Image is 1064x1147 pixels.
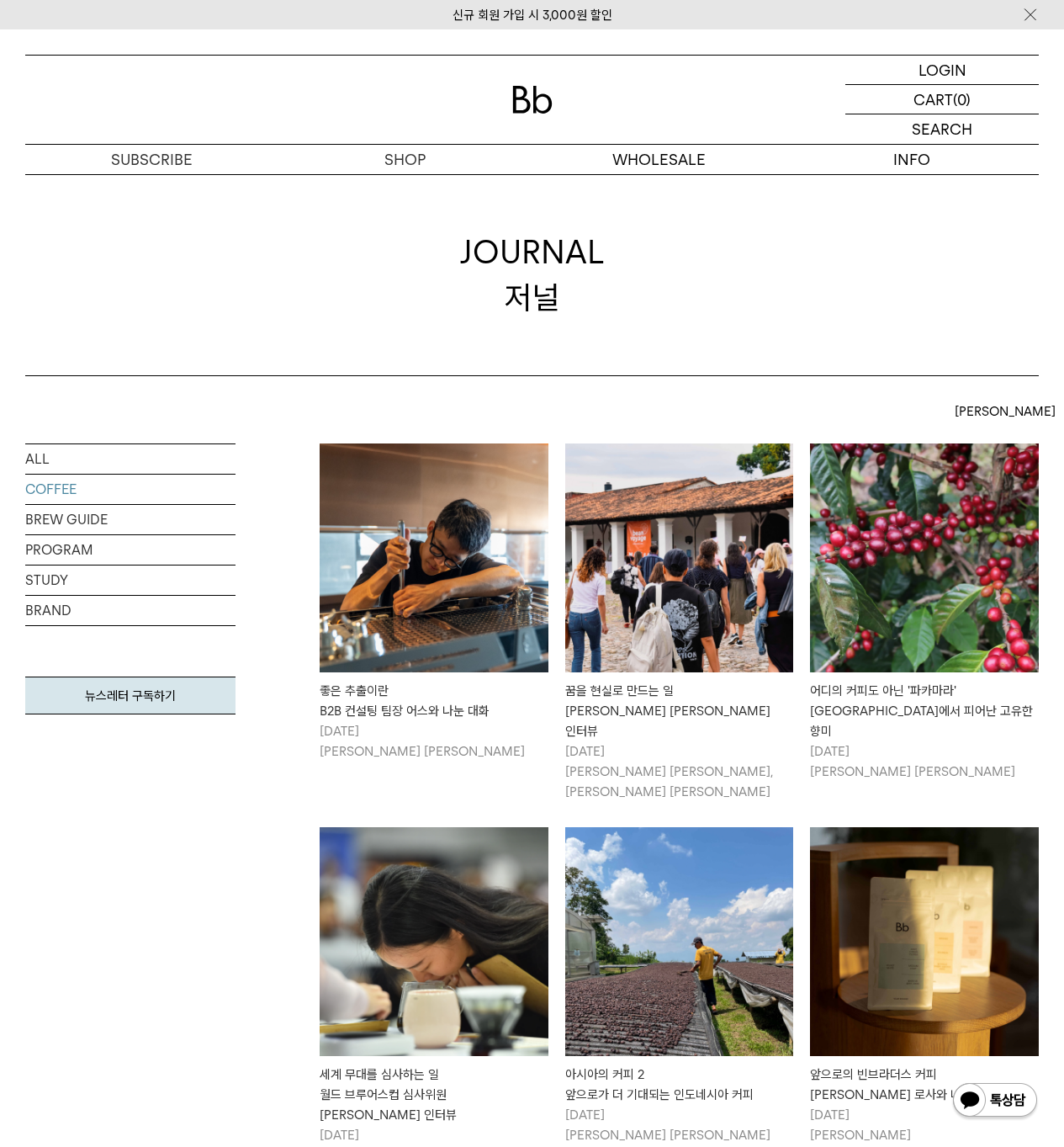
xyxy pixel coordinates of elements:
a: SUBSCRIBE [25,145,278,174]
a: SHOP [278,145,532,174]
div: 좋은 추출이란 B2B 컨설팅 팀장 어스와 나눈 대화 [320,681,548,721]
a: 어디의 커피도 아닌 '파카마라'엘살바도르에서 피어난 고유한 향미 어디의 커피도 아닌 '파카마라'[GEOGRAPHIC_DATA]에서 피어난 고유한 향미 [DATE][PERSON... [810,443,1039,782]
img: 세계 무대를 심사하는 일월드 브루어스컵 심사위원 크리스티 인터뷰 [320,827,548,1056]
a: 아시아의 커피 2앞으로가 더 기대되는 인도네시아 커피 아시아의 커피 2앞으로가 더 기대되는 인도네시아 커피 [DATE][PERSON_NAME] [PERSON_NAME] [565,827,794,1145]
p: [DATE] [PERSON_NAME] [PERSON_NAME] [810,741,1039,782]
a: CART (0) [845,85,1039,114]
p: (0) [953,85,971,114]
div: 꿈을 현실로 만드는 일 [PERSON_NAME] [PERSON_NAME] 인터뷰 [565,681,794,741]
div: 어디의 커피도 아닌 '파카마라' [GEOGRAPHIC_DATA]에서 피어난 고유한 향미 [810,681,1039,741]
p: WHOLESALE [532,145,786,174]
a: BREW GUIDE [25,505,236,534]
a: PROGRAM [25,535,236,565]
div: 앞으로의 빈브라더스 커피 [PERSON_NAME] 로사와 나눈 대화 [810,1065,1039,1105]
a: COFFEE [25,475,236,504]
img: 좋은 추출이란B2B 컨설팅 팀장 어스와 나눈 대화 [320,443,548,672]
p: CART [913,85,953,114]
div: JOURNAL 저널 [460,230,605,319]
p: [DATE] [PERSON_NAME] [PERSON_NAME], [PERSON_NAME] [PERSON_NAME] [565,741,794,802]
a: 꿈을 현실로 만드는 일빈보야지 탁승희 대표 인터뷰 꿈을 현실로 만드는 일[PERSON_NAME] [PERSON_NAME] 인터뷰 [DATE][PERSON_NAME] [PERS... [565,443,794,802]
img: 어디의 커피도 아닌 '파카마라'엘살바도르에서 피어난 고유한 향미 [810,443,1039,672]
a: 신규 회원 가입 시 3,000원 할인 [453,8,612,23]
span: [PERSON_NAME] [955,401,1056,422]
img: 카카오톡 채널 1:1 채팅 버튼 [951,1081,1039,1122]
p: [DATE] [PERSON_NAME] [PERSON_NAME] [565,1105,794,1145]
a: 뉴스레터 구독하기 [25,677,236,714]
a: ALL [25,444,236,474]
a: LOGIN [845,56,1039,85]
a: 좋은 추출이란B2B 컨설팅 팀장 어스와 나눈 대화 좋은 추출이란B2B 컨설팅 팀장 어스와 나눈 대화 [DATE][PERSON_NAME] [PERSON_NAME] [320,443,548,762]
img: 로고 [512,86,553,114]
p: INFO [786,145,1039,174]
p: [DATE] [PERSON_NAME] [PERSON_NAME] [320,721,548,762]
div: 아시아의 커피 2 앞으로가 더 기대되는 인도네시아 커피 [565,1065,794,1105]
img: 꿈을 현실로 만드는 일빈보야지 탁승희 대표 인터뷰 [565,443,794,672]
p: SEARCH [912,114,972,144]
img: 아시아의 커피 2앞으로가 더 기대되는 인도네시아 커피 [565,827,794,1056]
img: 앞으로의 빈브라더스 커피 그린빈 바이어 로사와 나눈 대화 [810,827,1039,1056]
div: 세계 무대를 심사하는 일 월드 브루어스컵 심사위원 [PERSON_NAME] 인터뷰 [320,1065,548,1125]
p: LOGIN [918,56,966,84]
a: STUDY [25,566,236,595]
a: BRAND [25,596,236,625]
